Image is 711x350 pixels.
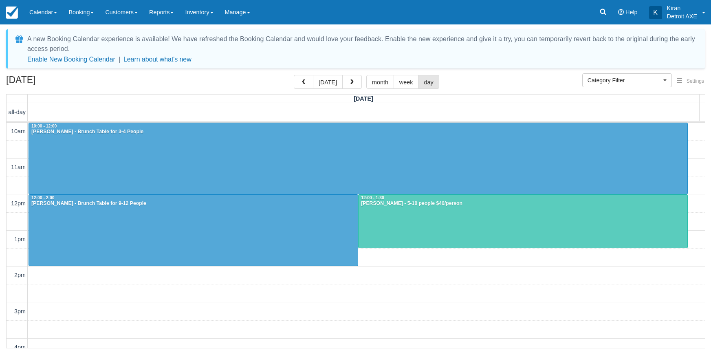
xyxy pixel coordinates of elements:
[625,9,638,15] span: Help
[361,200,685,207] div: [PERSON_NAME] - 5-10 people $40/person
[649,6,662,19] div: K
[582,73,672,87] button: Category Filter
[667,12,697,20] p: Detroit AXE
[394,75,419,89] button: week
[27,55,115,64] button: Enable New Booking Calendar
[418,75,439,89] button: day
[672,75,709,87] button: Settings
[31,200,356,207] div: [PERSON_NAME] - Brunch Table for 9-12 People
[11,200,26,207] span: 12pm
[31,124,57,128] span: 10:00 - 12:00
[366,75,394,89] button: month
[667,4,697,12] p: Kiran
[27,34,695,54] div: A new Booking Calendar experience is available! We have refreshed the Booking Calendar and would ...
[618,9,624,15] i: Help
[123,56,192,63] a: Learn about what's new
[29,123,688,194] a: 10:00 - 12:00[PERSON_NAME] - Brunch Table for 3-4 People
[588,76,661,84] span: Category Filter
[6,75,109,90] h2: [DATE]
[687,78,704,84] span: Settings
[6,7,18,19] img: checkfront-main-nav-mini-logo.png
[361,196,384,200] span: 12:00 - 1:30
[31,196,55,200] span: 12:00 - 2:00
[11,128,26,134] span: 10am
[14,236,26,242] span: 1pm
[9,109,26,115] span: all-day
[31,129,685,135] div: [PERSON_NAME] - Brunch Table for 3-4 People
[14,272,26,278] span: 2pm
[14,308,26,315] span: 3pm
[11,164,26,170] span: 11am
[29,194,358,266] a: 12:00 - 2:00[PERSON_NAME] - Brunch Table for 9-12 People
[354,95,373,102] span: [DATE]
[358,194,688,248] a: 12:00 - 1:30[PERSON_NAME] - 5-10 people $40/person
[313,75,343,89] button: [DATE]
[119,56,120,63] span: |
